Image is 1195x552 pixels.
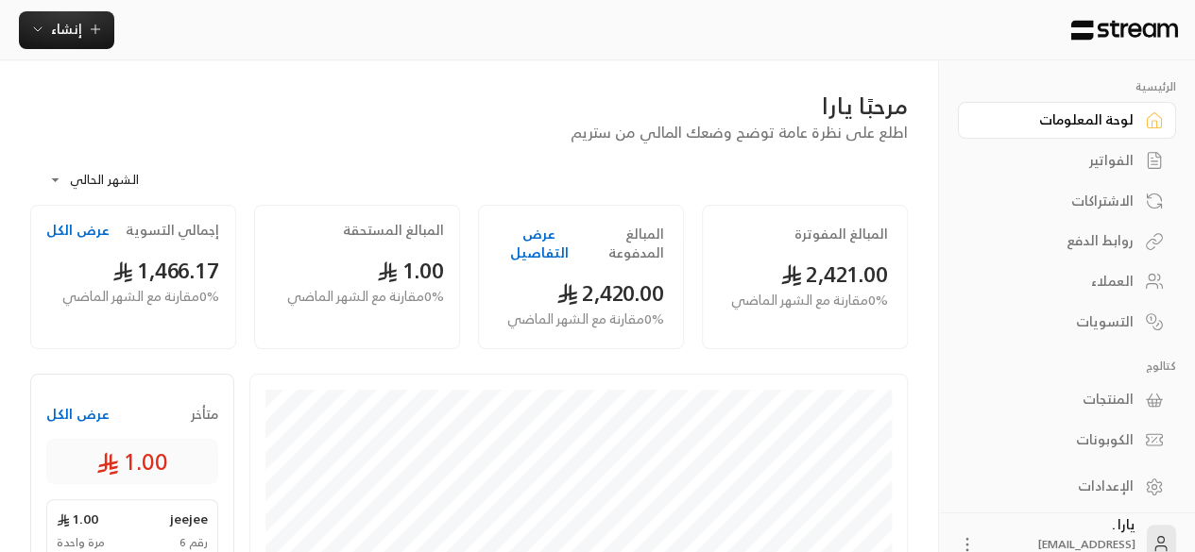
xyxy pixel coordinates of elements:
[958,381,1176,418] a: المنتجات
[96,446,168,477] span: 1.00
[982,110,1134,129] div: لوحة المعلومات
[343,221,444,240] h2: المبالغ المستحقة
[958,422,1176,459] a: الكوبونات
[40,156,181,205] div: الشهر الحالي
[958,102,1176,139] a: لوحة المعلومات
[982,192,1134,210] div: الاشتراكات
[958,263,1176,300] a: العملاء
[982,312,1134,331] div: التسويات
[958,223,1176,259] a: روابط الدفع
[126,221,219,240] h2: إجمالي التسوية
[794,225,888,243] h2: المبالغ المفوترة
[731,291,888,310] span: 0 % مقارنة مع الشهر الماضي
[958,359,1176,374] p: كتالوج
[982,151,1134,170] div: الفواتير
[57,535,105,550] span: مرة واحدة
[982,430,1134,449] div: الكوبونات
[51,17,82,41] span: إنشاء
[46,221,110,240] button: عرض الكل
[498,225,580,262] button: عرض التفاصيل
[19,11,114,49] button: إنشاء
[191,405,218,424] span: متأخر
[46,405,110,424] button: عرض الكل
[287,287,444,307] span: 0 % مقارنة مع الشهر الماضي
[377,251,444,290] span: 1.00
[958,182,1176,219] a: الاشتراكات
[982,390,1134,409] div: المنتجات
[170,510,208,528] span: jeejee
[958,303,1176,340] a: التسويات
[507,309,664,329] span: 0 % مقارنة مع الشهر الماضي
[982,477,1134,495] div: الإعدادات
[958,468,1176,505] a: الإعدادات
[30,91,908,121] div: مرحبًا يارا
[179,535,208,550] span: رقم 6
[958,79,1176,94] p: الرئيسية
[982,231,1134,250] div: روابط الدفع
[62,287,219,307] span: 0 % مقارنة مع الشهر الماضي
[57,510,98,528] span: 1.00
[982,272,1134,291] div: العملاء
[1069,20,1180,41] img: Logo
[780,255,888,293] span: 2,421.00
[580,225,664,262] h2: المبالغ المدفوعة
[556,274,664,312] span: 2,420.00
[112,251,220,290] span: 1,466.17
[958,142,1176,179] a: الفواتير
[571,119,908,145] span: اطلع على نظرة عامة توضح وضعك المالي من ستريم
